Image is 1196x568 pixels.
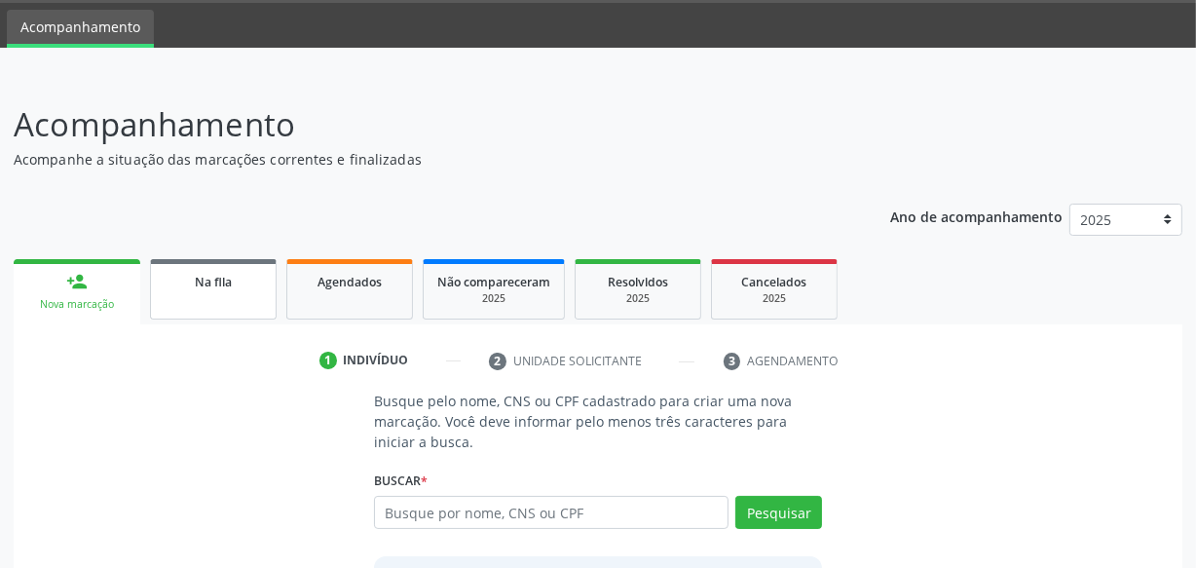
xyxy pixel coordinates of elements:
p: Acompanhe a situação das marcações correntes e finalizadas [14,149,832,170]
span: Agendados [318,274,382,290]
input: Busque por nome, CNS ou CPF [374,496,729,529]
button: Pesquisar [735,496,822,529]
a: Acompanhamento [7,10,154,48]
div: Indivíduo [344,352,409,369]
div: 2025 [589,291,687,306]
span: Na fila [195,274,232,290]
span: Cancelados [742,274,807,290]
label: Buscar [374,466,428,496]
div: 2025 [726,291,823,306]
div: person_add [66,271,88,292]
div: Nova marcação [27,297,127,312]
div: 1 [319,352,337,369]
span: Não compareceram [437,274,550,290]
p: Acompanhamento [14,100,832,149]
span: Resolvidos [608,274,668,290]
p: Ano de acompanhamento [890,204,1063,228]
p: Busque pelo nome, CNS ou CPF cadastrado para criar uma nova marcação. Você deve informar pelo men... [374,391,822,452]
div: 2025 [437,291,550,306]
